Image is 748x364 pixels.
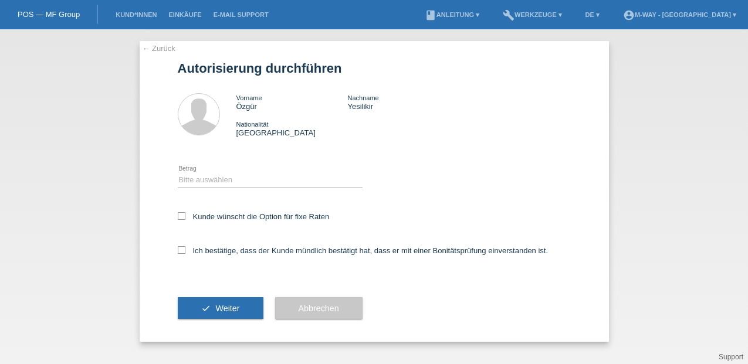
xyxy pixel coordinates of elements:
span: Vorname [236,94,262,101]
i: build [503,9,515,21]
span: Nationalität [236,121,269,128]
button: check Weiter [178,297,263,319]
div: Özgür [236,93,348,111]
a: Support [719,353,743,361]
i: check [201,304,211,313]
a: Einkäufe [163,11,207,18]
span: Weiter [215,304,239,313]
div: [GEOGRAPHIC_DATA] [236,120,348,137]
button: Abbrechen [275,297,363,319]
a: POS — MF Group [18,10,80,19]
a: buildWerkzeuge ▾ [497,11,568,18]
i: account_circle [623,9,635,21]
a: bookAnleitung ▾ [419,11,485,18]
i: book [425,9,436,21]
h1: Autorisierung durchführen [178,61,571,76]
a: Kund*innen [110,11,163,18]
a: E-Mail Support [208,11,275,18]
a: account_circlem-way - [GEOGRAPHIC_DATA] ▾ [617,11,742,18]
span: Abbrechen [299,304,339,313]
a: ← Zurück [143,44,175,53]
label: Kunde wünscht die Option für fixe Raten [178,212,330,221]
a: DE ▾ [580,11,605,18]
span: Nachname [347,94,378,101]
div: Yesilikir [347,93,459,111]
label: Ich bestätige, dass der Kunde mündlich bestätigt hat, dass er mit einer Bonitätsprüfung einversta... [178,246,549,255]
